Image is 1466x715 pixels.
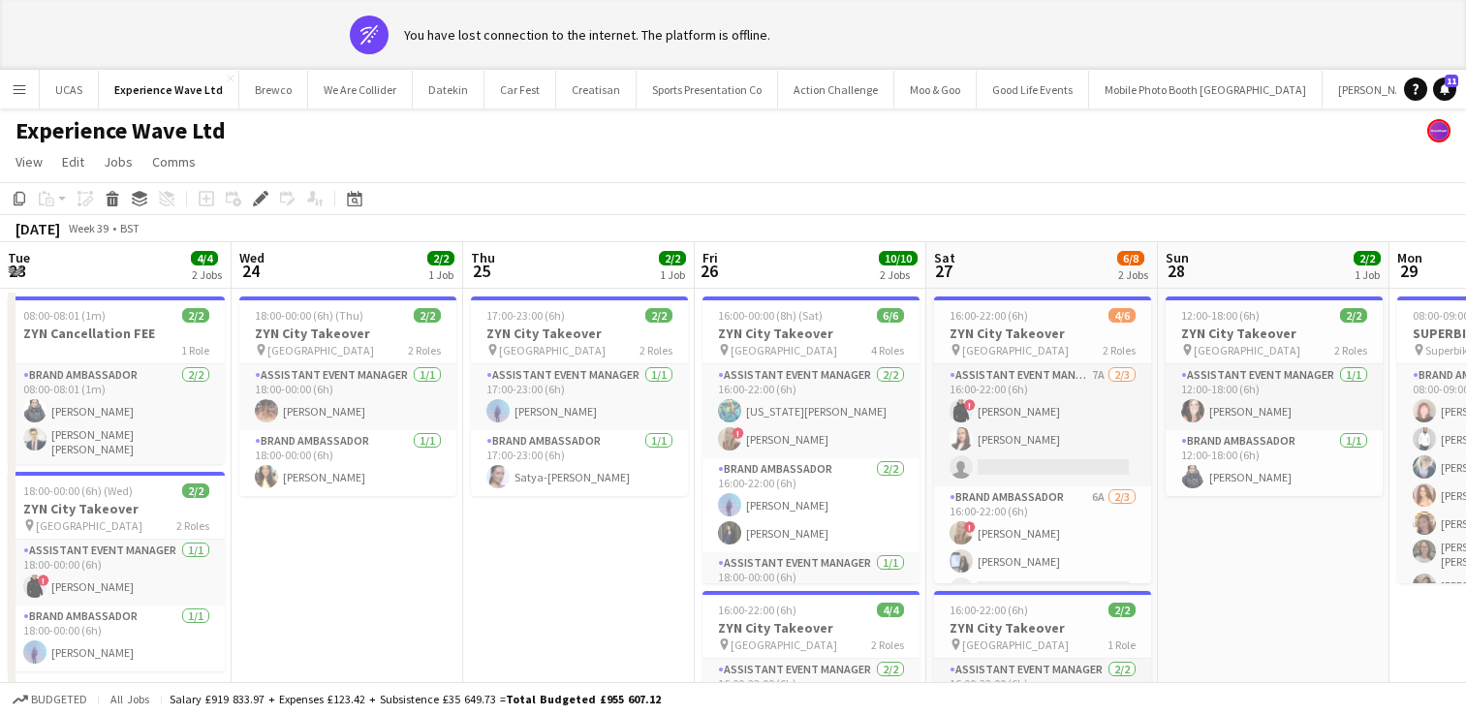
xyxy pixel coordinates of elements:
[120,221,140,235] div: BST
[16,116,226,145] h1: Experience Wave Ltd
[1108,308,1136,323] span: 4/6
[8,364,225,464] app-card-role: Brand Ambassador2/208:00-08:01 (1m)[PERSON_NAME][PERSON_NAME] [PERSON_NAME]
[1118,267,1148,282] div: 2 Jobs
[239,325,456,342] h3: ZYN City Takeover
[931,260,955,282] span: 27
[404,26,770,44] div: You have lost connection to the internet. The platform is offline.
[192,267,222,282] div: 2 Jobs
[1108,603,1136,617] span: 2/2
[62,153,84,171] span: Edit
[660,267,685,282] div: 1 Job
[964,399,976,411] span: !
[977,71,1089,109] button: Good Life Events
[702,296,920,583] div: 16:00-00:00 (8h) (Sat)6/6ZYN City Takeover [GEOGRAPHIC_DATA]4 RolesAssistant Event Manager2/216:0...
[718,603,796,617] span: 16:00-22:00 (6h)
[934,364,1151,486] app-card-role: Assistant Event Manager7A2/316:00-22:00 (6h)![PERSON_NAME][PERSON_NAME]
[1334,343,1367,357] span: 2 Roles
[1107,637,1136,652] span: 1 Role
[1166,296,1383,496] app-job-card: 12:00-18:00 (6h)2/2ZYN City Takeover [GEOGRAPHIC_DATA]2 RolesAssistant Event Manager1/112:00-18:0...
[267,343,374,357] span: [GEOGRAPHIC_DATA]
[16,219,60,238] div: [DATE]
[1394,260,1422,282] span: 29
[871,343,904,357] span: 4 Roles
[962,637,1069,652] span: [GEOGRAPHIC_DATA]
[104,153,133,171] span: Jobs
[934,486,1151,608] app-card-role: Brand Ambassador6A2/316:00-22:00 (6h)![PERSON_NAME][PERSON_NAME]
[8,296,225,464] app-job-card: 08:00-08:01 (1m)2/2ZYN Cancellation FEE1 RoleBrand Ambassador2/208:00-08:01 (1m)[PERSON_NAME][PER...
[1181,308,1260,323] span: 12:00-18:00 (6h)
[733,427,744,439] span: !
[31,693,87,706] span: Budgeted
[1166,249,1189,266] span: Sun
[1166,325,1383,342] h3: ZYN City Takeover
[731,637,837,652] span: [GEOGRAPHIC_DATA]
[1323,71,1437,109] button: [PERSON_NAME]
[700,260,718,282] span: 26
[471,430,688,496] app-card-role: Brand Ambassador1/117:00-23:00 (6h)Satya-[PERSON_NAME]
[1117,251,1144,265] span: 6/8
[408,343,441,357] span: 2 Roles
[1166,430,1383,496] app-card-role: Brand Ambassador1/112:00-18:00 (6h)[PERSON_NAME]
[8,540,225,606] app-card-role: Assistant Event Manager1/118:00-00:00 (6h)![PERSON_NAME]
[645,308,672,323] span: 2/2
[639,343,672,357] span: 2 Roles
[239,364,456,430] app-card-role: Assistant Event Manager1/118:00-00:00 (6h)[PERSON_NAME]
[934,249,955,266] span: Sat
[8,500,225,517] h3: ZYN City Takeover
[5,260,30,282] span: 23
[1194,343,1300,357] span: [GEOGRAPHIC_DATA]
[1427,119,1450,142] app-user-avatar: Lucy Carpenter
[1355,267,1380,282] div: 1 Job
[1340,308,1367,323] span: 2/2
[54,149,92,174] a: Edit
[181,343,209,357] span: 1 Role
[484,71,556,109] button: Car Fest
[506,692,661,706] span: Total Budgeted £955 607.12
[239,296,456,496] app-job-card: 18:00-00:00 (6h) (Thu)2/2ZYN City Takeover [GEOGRAPHIC_DATA]2 RolesAssistant Event Manager1/118:0...
[718,308,823,323] span: 16:00-00:00 (8h) (Sat)
[236,260,265,282] span: 24
[239,249,265,266] span: Wed
[659,251,686,265] span: 2/2
[934,325,1151,342] h3: ZYN City Takeover
[877,308,904,323] span: 6/6
[637,71,778,109] button: Sports Presentation Co
[702,325,920,342] h3: ZYN City Takeover
[8,249,30,266] span: Tue
[702,364,920,458] app-card-role: Assistant Event Manager2/216:00-22:00 (6h)[US_STATE][PERSON_NAME]![PERSON_NAME]
[428,267,453,282] div: 1 Job
[255,308,363,323] span: 18:00-00:00 (6h) (Thu)
[702,458,920,552] app-card-role: Brand Ambassador2/216:00-22:00 (6h)[PERSON_NAME][PERSON_NAME]
[879,251,918,265] span: 10/10
[1089,71,1323,109] button: Mobile Photo Booth [GEOGRAPHIC_DATA]
[8,606,225,671] app-card-role: Brand Ambassador1/118:00-00:00 (6h)[PERSON_NAME]
[176,518,209,533] span: 2 Roles
[239,71,308,109] button: Brewco
[182,483,209,498] span: 2/2
[414,308,441,323] span: 2/2
[1166,364,1383,430] app-card-role: Assistant Event Manager1/112:00-18:00 (6h)[PERSON_NAME]
[702,249,718,266] span: Fri
[934,619,1151,637] h3: ZYN City Takeover
[962,343,1069,357] span: [GEOGRAPHIC_DATA]
[38,575,49,586] span: !
[239,430,456,496] app-card-role: Brand Ambassador1/118:00-00:00 (6h)[PERSON_NAME]
[877,603,904,617] span: 4/4
[468,260,495,282] span: 25
[170,692,661,706] div: Salary £919 833.97 + Expenses £123.42 + Subsistence £35 649.73 =
[471,296,688,496] app-job-card: 17:00-23:00 (6h)2/2ZYN City Takeover [GEOGRAPHIC_DATA]2 RolesAssistant Event Manager1/117:00-23:0...
[23,308,106,323] span: 08:00-08:01 (1m)
[96,149,140,174] a: Jobs
[182,308,209,323] span: 2/2
[1433,78,1456,101] a: 11
[64,221,112,235] span: Week 39
[471,325,688,342] h3: ZYN City Takeover
[871,637,904,652] span: 2 Roles
[413,71,484,109] button: Datekin
[8,472,225,671] app-job-card: 18:00-00:00 (6h) (Wed)2/2ZYN City Takeover [GEOGRAPHIC_DATA]2 RolesAssistant Event Manager1/118:0...
[778,71,894,109] button: Action Challenge
[107,692,153,706] span: All jobs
